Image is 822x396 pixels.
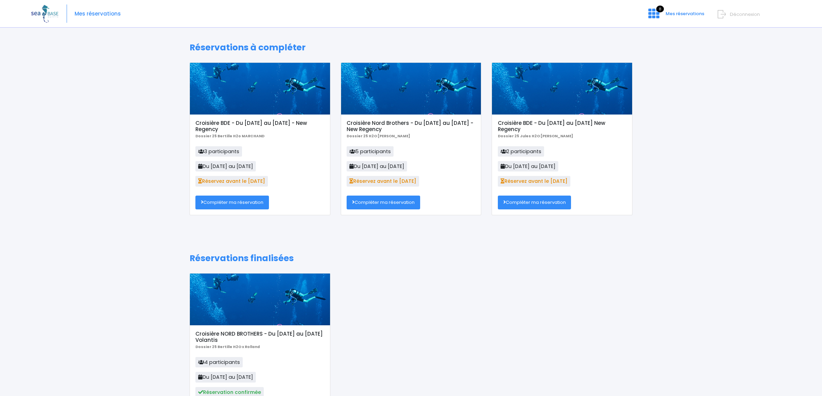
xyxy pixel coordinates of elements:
h1: Réservations finalisées [190,253,632,264]
span: 5 participants [347,146,394,157]
b: Dossier 25 H2O [PERSON_NAME] [347,133,410,139]
h5: Croisière NORD BROTHERS - Du [DATE] au [DATE] Volantis [195,331,324,343]
span: 4 participants [195,357,243,367]
span: 2 participants [498,146,544,157]
span: Réservez avant le [DATE] [195,176,268,186]
a: Compléter ma réservation [195,196,269,209]
b: Dossier 25 Jules H2O [PERSON_NAME] [498,133,573,139]
span: Du [DATE] au [DATE] [195,372,256,382]
h5: Croisière BDE - Du [DATE] au [DATE] New Regency [498,120,627,132]
a: 8 Mes réservations [643,13,708,19]
span: Déconnexion [730,11,760,18]
h5: Croisière Nord Brothers - Du [DATE] au [DATE] - New Regency [347,120,475,132]
span: Réservez avant le [DATE] [498,176,570,186]
span: Du [DATE] au [DATE] [195,161,256,171]
span: Réservez avant le [DATE] [347,176,419,186]
h1: Réservations à compléter [190,42,632,53]
a: Compléter ma réservation [498,196,571,209]
span: 8 [656,6,664,12]
span: Du [DATE] au [DATE] [347,161,407,171]
b: Dossier 25 Bertille H2o MARCHAND [195,133,264,139]
span: Du [DATE] au [DATE] [498,161,558,171]
span: Mes réservations [666,10,704,17]
a: Compléter ma réservation [347,196,420,209]
span: 3 participants [195,146,242,157]
b: Dossier 25 Bertille H2O x Rolland [195,344,260,349]
h5: Croisière BDE - Du [DATE] au [DATE] - New Regency [195,120,324,132]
